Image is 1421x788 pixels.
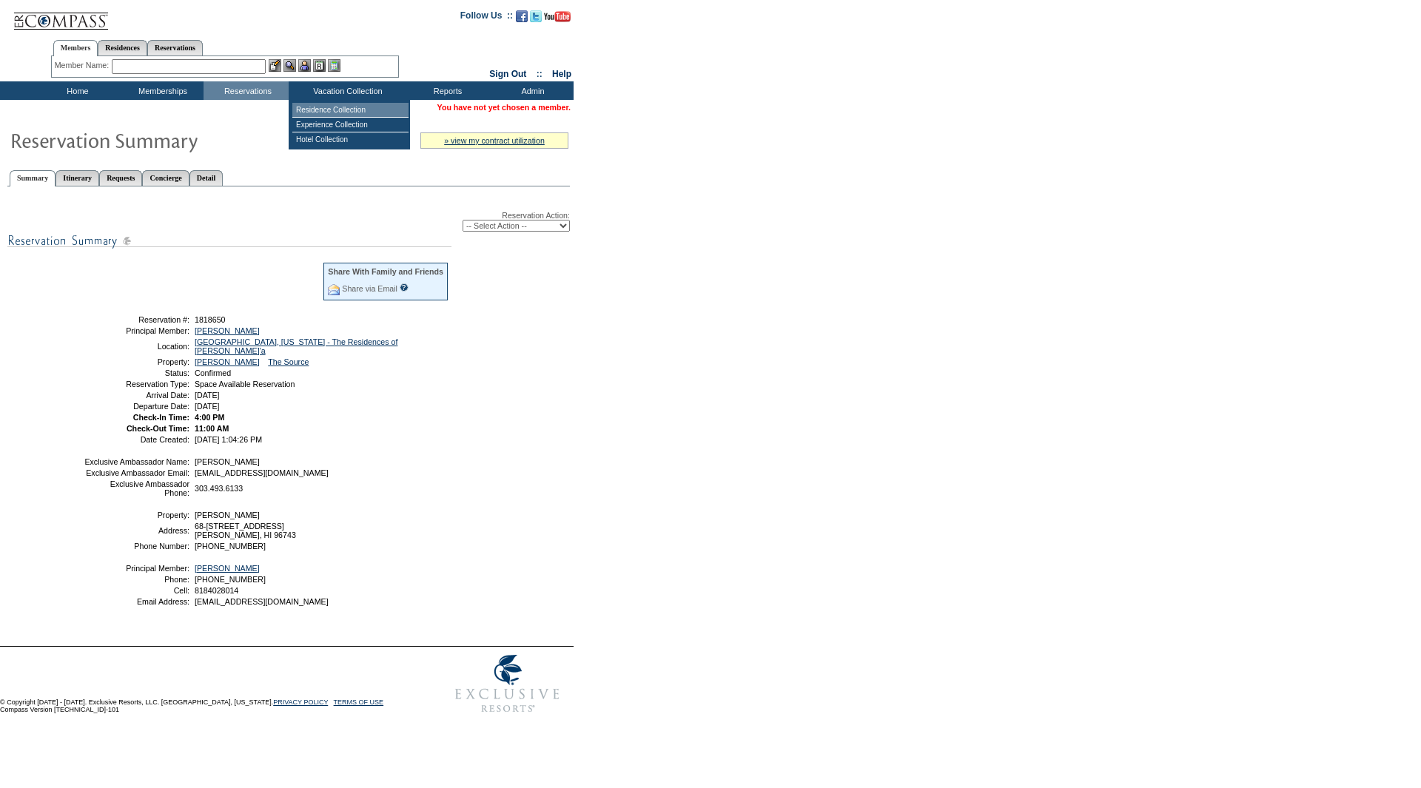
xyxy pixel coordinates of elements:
span: [DATE] [195,402,220,411]
a: PRIVACY POLICY [273,698,328,706]
span: [PERSON_NAME] [195,511,260,519]
a: » view my contract utilization [444,136,545,145]
img: Follow us on Twitter [530,10,542,22]
td: Reservation #: [84,315,189,324]
span: 4:00 PM [195,413,224,422]
img: Subscribe to our YouTube Channel [544,11,571,22]
a: Members [53,40,98,56]
strong: Check-Out Time: [127,424,189,433]
td: Admin [488,81,574,100]
a: TERMS OF USE [334,698,384,706]
a: [GEOGRAPHIC_DATA], [US_STATE] - The Residences of [PERSON_NAME]'a [195,337,397,355]
td: Departure Date: [84,402,189,411]
td: Reservation Type: [84,380,189,388]
td: Memberships [118,81,204,100]
a: Residences [98,40,147,55]
a: Itinerary [56,170,99,186]
a: Share via Email [342,284,397,293]
img: b_calculator.gif [328,59,340,72]
td: Exclusive Ambassador Email: [84,468,189,477]
td: Exclusive Ambassador Name: [84,457,189,466]
td: Date Created: [84,435,189,444]
td: Reservations [204,81,289,100]
td: Experience Collection [292,118,409,132]
img: Reservaton Summary [10,125,306,155]
a: Reservations [147,40,203,55]
td: Phone: [84,575,189,584]
div: Member Name: [55,59,112,72]
td: Exclusive Ambassador Phone: [84,479,189,497]
td: Residence Collection [292,103,409,118]
a: Requests [99,170,142,186]
div: Share With Family and Friends [328,267,443,276]
img: subTtlResSummary.gif [7,232,451,250]
span: [PHONE_NUMBER] [195,575,266,584]
a: The Source [268,357,309,366]
span: Space Available Reservation [195,380,295,388]
td: Principal Member: [84,326,189,335]
td: Property: [84,511,189,519]
td: Address: [84,522,189,539]
td: Principal Member: [84,564,189,573]
a: Subscribe to our YouTube Channel [544,15,571,24]
a: [PERSON_NAME] [195,564,260,573]
span: [DATE] [195,391,220,400]
a: Summary [10,170,56,186]
span: Confirmed [195,368,231,377]
a: Sign Out [489,69,526,79]
img: Reservations [313,59,326,72]
td: Email Address: [84,597,189,606]
td: Phone Number: [84,542,189,550]
td: Vacation Collection [289,81,403,100]
a: Help [552,69,571,79]
td: Cell: [84,586,189,595]
a: [PERSON_NAME] [195,357,260,366]
span: [EMAIL_ADDRESS][DOMAIN_NAME] [195,468,329,477]
td: Status: [84,368,189,377]
span: You have not yet chosen a member. [437,103,571,112]
img: Exclusive Resorts [441,647,574,721]
img: Impersonate [298,59,311,72]
td: Property: [84,357,189,366]
td: Location: [84,337,189,355]
td: Follow Us :: [460,9,513,27]
a: Become our fan on Facebook [516,15,528,24]
a: Concierge [142,170,189,186]
div: Reservation Action: [7,211,570,232]
img: b_edit.gif [269,59,281,72]
td: Hotel Collection [292,132,409,147]
img: Become our fan on Facebook [516,10,528,22]
img: View [283,59,296,72]
span: 68-[STREET_ADDRESS] [PERSON_NAME], HI 96743 [195,522,296,539]
span: :: [537,69,542,79]
span: 11:00 AM [195,424,229,433]
a: Follow us on Twitter [530,15,542,24]
span: 8184028014 [195,586,238,595]
span: 1818650 [195,315,226,324]
span: [EMAIL_ADDRESS][DOMAIN_NAME] [195,597,329,606]
input: What is this? [400,283,409,292]
span: [PHONE_NUMBER] [195,542,266,550]
a: [PERSON_NAME] [195,326,260,335]
td: Arrival Date: [84,391,189,400]
td: Reports [403,81,488,100]
a: Detail [189,170,224,186]
span: [PERSON_NAME] [195,457,260,466]
td: Home [33,81,118,100]
span: 303.493.6133 [195,484,243,493]
strong: Check-In Time: [133,413,189,422]
span: [DATE] 1:04:26 PM [195,435,262,444]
